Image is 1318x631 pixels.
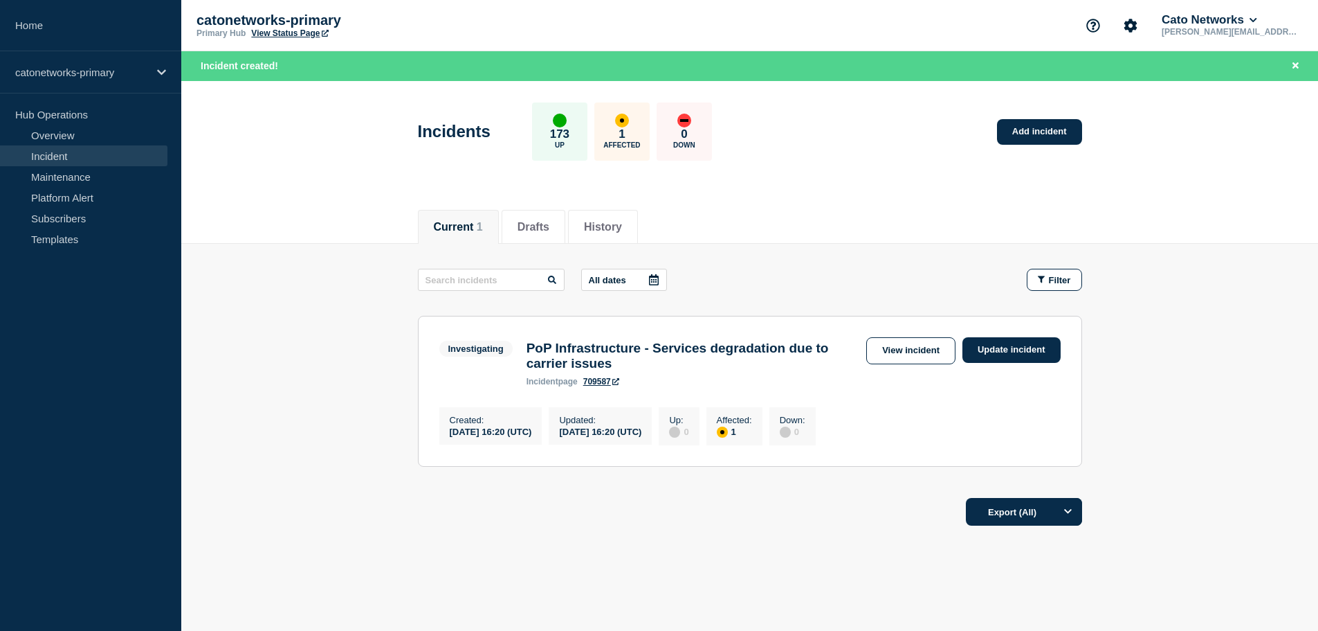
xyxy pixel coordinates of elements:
p: 173 [550,127,569,141]
div: down [677,114,691,127]
p: Updated : [559,415,641,425]
span: Investigating [439,341,513,357]
button: Current 1 [434,221,483,233]
div: affected [717,427,728,438]
a: View incident [866,337,955,364]
p: [PERSON_NAME][EMAIL_ADDRESS][PERSON_NAME][DOMAIN_NAME] [1159,27,1303,37]
span: 1 [477,221,483,233]
div: [DATE] 16:20 (UTC) [559,425,641,437]
p: catonetworks-primary [15,66,148,78]
p: Affected [603,141,640,149]
button: Export (All) [966,498,1082,526]
div: 1 [717,425,752,438]
button: Cato Networks [1159,13,1260,27]
p: All dates [589,275,626,285]
div: disabled [669,427,680,438]
button: Account settings [1116,11,1145,40]
div: 0 [669,425,688,438]
span: incident [527,377,558,386]
button: Close banner [1287,58,1304,74]
a: Update incident [962,337,1061,363]
p: page [527,377,578,386]
h3: PoP Infrastructure - Services degradation due to carrier issues [527,341,859,371]
p: Primary Hub [196,28,246,38]
button: All dates [581,269,667,291]
a: 709587 [583,377,619,386]
div: disabled [780,427,791,438]
a: View Status Page [251,28,328,38]
p: 0 [681,127,687,141]
button: Support [1079,11,1108,40]
button: Options [1054,498,1082,526]
p: Affected : [717,415,752,425]
button: History [584,221,622,233]
input: Search incidents [418,269,565,291]
h1: Incidents [418,122,491,141]
button: Drafts [518,221,549,233]
span: Filter [1049,275,1071,285]
p: 1 [619,127,625,141]
p: catonetworks-primary [196,12,473,28]
div: [DATE] 16:20 (UTC) [450,425,532,437]
a: Add incident [997,119,1082,145]
p: Created : [450,415,532,425]
p: Down : [780,415,805,425]
span: Incident created! [201,60,278,71]
div: affected [615,114,629,127]
p: Up : [669,415,688,425]
div: up [553,114,567,127]
p: Down [673,141,695,149]
button: Filter [1027,269,1082,291]
div: 0 [780,425,805,438]
p: Up [555,141,565,149]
